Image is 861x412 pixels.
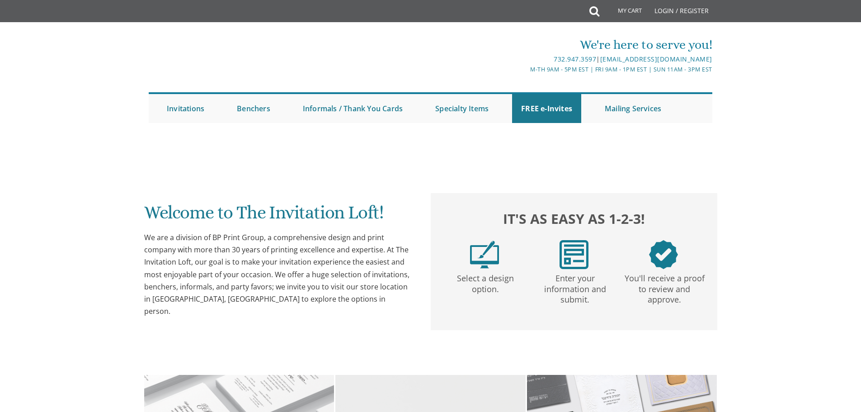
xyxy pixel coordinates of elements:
[294,94,412,123] a: Informals / Thank You Cards
[337,65,712,74] div: M-Th 9am - 5pm EST | Fri 9am - 1pm EST | Sun 11am - 3pm EST
[228,94,279,123] a: Benchers
[144,203,413,229] h1: Welcome to The Invitation Loft!
[440,208,708,229] h2: It's as easy as 1-2-3!
[337,36,712,54] div: We're here to serve you!
[621,269,707,305] p: You'll receive a proof to review and approve.
[598,1,648,24] a: My Cart
[596,94,670,123] a: Mailing Services
[442,269,528,295] p: Select a design option.
[470,240,499,269] img: step1.png
[554,55,596,63] a: 732.947.3597
[649,240,678,269] img: step3.png
[144,232,413,317] div: We are a division of BP Print Group, a comprehensive design and print company with more than 30 y...
[560,240,588,269] img: step2.png
[158,94,213,123] a: Invitations
[426,94,498,123] a: Specialty Items
[337,54,712,65] div: |
[532,269,618,305] p: Enter your information and submit.
[600,55,712,63] a: [EMAIL_ADDRESS][DOMAIN_NAME]
[512,94,581,123] a: FREE e-Invites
